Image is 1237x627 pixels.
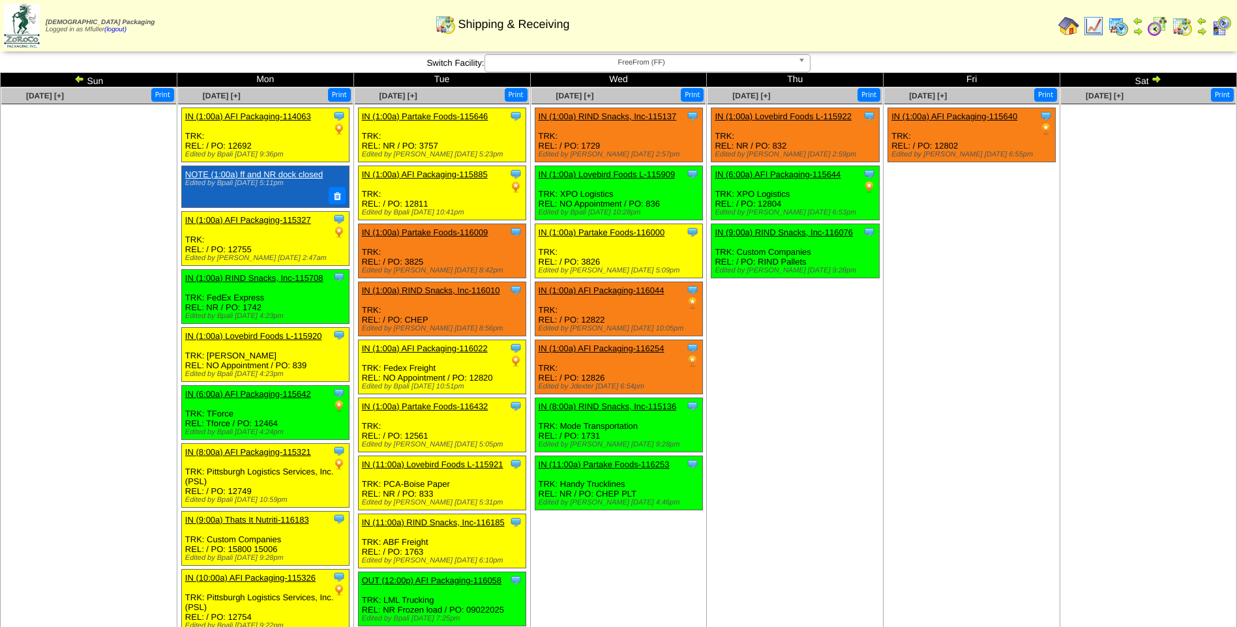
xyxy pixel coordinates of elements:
img: Tooltip [509,109,522,123]
div: Edited by [PERSON_NAME] [DATE] 9:28pm [539,441,702,448]
a: [DATE] [+] [203,91,241,100]
div: Edited by Bpali [DATE] 4:23pm [185,312,349,320]
div: Edited by Bpali [DATE] 9:28pm [185,554,349,562]
div: Edited by [PERSON_NAME] [DATE] 5:31pm [362,499,526,506]
img: Tooltip [509,574,522,587]
a: [DATE] [+] [26,91,64,100]
img: arrowleft.gif [1133,16,1143,26]
button: Print [505,88,528,102]
a: [DATE] [+] [1086,91,1124,100]
a: IN (1:00a) Partake Foods-115646 [362,111,488,121]
span: Shipping & Receiving [458,18,569,31]
div: TRK: REL: / PO: CHEP [358,282,526,336]
img: arrowright.gif [1197,26,1207,36]
a: IN (9:00a) RIND Snacks, Inc-116076 [715,227,853,237]
div: Edited by [PERSON_NAME] [DATE] 2:57pm [539,151,702,158]
div: TRK: REL: / PO: 12561 [358,398,526,452]
div: Edited by Bpali [DATE] 4:24pm [185,428,349,436]
button: Print [151,88,174,102]
div: Edited by Bpali [DATE] 5:11pm [185,179,342,187]
a: IN (1:00a) Lovebird Foods L-115922 [715,111,852,121]
img: PO [333,226,346,239]
a: NOTE (1:00a) ff and NR dock closed [185,169,323,179]
div: TRK: REL: / PO: 12802 [888,108,1056,162]
a: IN (8:00a) AFI Packaging-115321 [185,447,311,457]
img: calendarprod.gif [1108,16,1129,36]
img: PO [333,458,346,471]
img: Tooltip [333,270,346,284]
div: Edited by [PERSON_NAME] [DATE] 6:53pm [715,209,878,216]
div: TRK: ABF Freight REL: / PO: 1763 [358,514,526,568]
img: arrowleft.gif [74,74,85,84]
div: TRK: REL: NR / PO: 832 [711,108,879,162]
a: IN (6:00a) AFI Packaging-115644 [715,169,841,179]
div: TRK: REL: / PO: 12822 [535,282,702,336]
img: Tooltip [863,226,876,239]
div: TRK: REL: / PO: 12811 [358,166,526,220]
a: (logout) [104,26,127,33]
a: IN (1:00a) AFI Packaging-116254 [539,343,664,353]
a: [DATE] [+] [909,91,947,100]
img: Tooltip [509,342,522,355]
div: TRK: LML Trucking REL: NR Frozen load / PO: 09022025 [358,572,526,626]
img: PO [686,355,699,368]
img: Tooltip [509,400,522,413]
td: Sun [1,73,177,87]
a: IN (1:00a) Lovebird Foods L-115909 [539,169,676,179]
div: TRK: Mode Transportation REL: / PO: 1731 [535,398,702,452]
div: Edited by [PERSON_NAME] [DATE] 8:42pm [362,267,526,274]
button: Print [1034,88,1057,102]
div: TRK: Fedex Freight REL: NO Appointment / PO: 12820 [358,340,526,394]
div: TRK: Pittsburgh Logistics Services, Inc. (PSL) REL: / PO: 12749 [181,443,349,507]
a: IN (1:00a) AFI Packaging-115885 [362,169,488,179]
a: OUT (12:00p) AFI Packaging-116058 [362,576,501,585]
div: TRK: FedEx Express REL: NR / PO: 1742 [181,269,349,323]
button: Print [681,88,704,102]
div: Edited by Bpali [DATE] 10:59pm [185,496,349,504]
img: Tooltip [686,400,699,413]
img: arrowright.gif [1151,74,1161,84]
img: PO [686,297,699,310]
div: Edited by [PERSON_NAME] [DATE] 5:09pm [539,267,702,274]
a: IN (1:00a) AFI Packaging-115327 [185,215,311,225]
img: Tooltip [509,226,522,239]
img: Tooltip [333,445,346,458]
span: [DEMOGRAPHIC_DATA] Packaging [46,19,155,26]
img: Tooltip [509,284,522,297]
button: Print [1211,88,1234,102]
a: IN (8:00a) RIND Snacks, Inc-115136 [539,401,677,411]
div: Edited by Bpali [DATE] 7:25pm [362,615,526,622]
button: Delete Note [329,187,346,204]
img: Tooltip [1039,109,1052,123]
img: zoroco-logo-small.webp [4,4,40,48]
a: IN (1:00a) RIND Snacks, Inc-116010 [362,285,500,295]
img: Tooltip [863,109,876,123]
div: Edited by [PERSON_NAME] [DATE] 8:56pm [362,325,526,332]
img: calendarcustomer.gif [1211,16,1232,36]
div: TRK: [PERSON_NAME] REL: NO Appointment / PO: 839 [181,327,349,381]
a: IN (1:00a) RIND Snacks, Inc-115708 [185,273,323,283]
div: Edited by [PERSON_NAME] [DATE] 2:47am [185,254,349,262]
img: PO [509,181,522,194]
a: IN (1:00a) Lovebird Foods L-115920 [185,331,322,341]
a: IN (6:00a) AFI Packaging-115642 [185,389,311,399]
img: Tooltip [509,458,522,471]
button: Print [857,88,880,102]
img: Tooltip [686,284,699,297]
a: [DATE] [+] [556,91,593,100]
img: calendarinout.gif [435,14,456,35]
img: Tooltip [333,328,346,342]
a: IN (1:00a) AFI Packaging-114063 [185,111,311,121]
img: Tooltip [333,109,346,123]
td: Wed [530,73,707,87]
img: PO [863,181,876,194]
img: PO [509,355,522,368]
img: Tooltip [686,342,699,355]
td: Sat [1060,73,1237,87]
img: Tooltip [686,226,699,239]
img: PO [1039,123,1052,136]
a: IN (1:00a) Partake Foods-116009 [362,227,488,237]
div: Edited by [PERSON_NAME] [DATE] 9:28pm [715,267,878,274]
img: Tooltip [333,212,346,226]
